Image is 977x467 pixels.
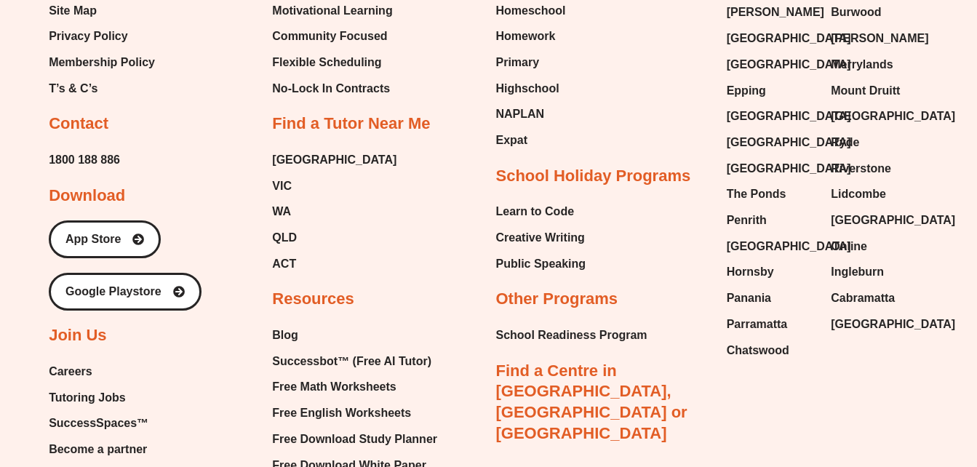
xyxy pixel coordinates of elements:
[495,25,565,47] a: Homework
[831,132,921,153] a: Ryde
[831,209,921,231] a: [GEOGRAPHIC_DATA]
[831,28,921,49] a: [PERSON_NAME]
[495,103,544,125] span: NAPLAN
[495,253,586,275] span: Public Speaking
[272,253,396,275] a: ACT
[831,209,955,231] span: [GEOGRAPHIC_DATA]
[272,402,446,424] a: Free English Worksheets
[831,158,921,180] a: Riverstone
[495,52,565,73] a: Primary
[727,1,817,23] a: [PERSON_NAME]
[495,201,586,223] a: Learn to Code
[272,324,446,346] a: Blog
[272,227,297,249] span: QLD
[65,233,121,245] span: App Store
[49,439,174,460] a: Become a partner
[831,236,867,258] span: Online
[727,158,851,180] span: [GEOGRAPHIC_DATA]
[65,286,161,298] span: Google Playstore
[727,236,851,258] span: [GEOGRAPHIC_DATA]
[495,201,574,223] span: Learn to Code
[727,28,817,49] a: [GEOGRAPHIC_DATA]
[495,78,565,100] a: Highschool
[495,129,527,151] span: Expat
[495,103,565,125] a: NAPLAN
[49,25,128,47] span: Privacy Policy
[727,209,767,231] span: Penrith
[727,158,817,180] a: [GEOGRAPHIC_DATA]
[272,428,446,450] a: Free Download Study Planner
[727,80,817,102] a: Epping
[49,149,120,171] a: 1800 188 886
[727,261,774,283] span: Hornsby
[49,25,155,47] a: Privacy Policy
[727,105,851,127] span: [GEOGRAPHIC_DATA]
[727,132,851,153] span: [GEOGRAPHIC_DATA]
[831,80,921,102] a: Mount Druitt
[727,314,817,335] a: Parramatta
[727,287,771,309] span: Panania
[495,166,690,187] h2: School Holiday Programs
[49,412,174,434] a: SuccessSpaces™
[831,183,886,205] span: Lidcombe
[831,54,921,76] a: Merrylands
[49,387,125,409] span: Tutoring Jobs
[49,185,125,207] h2: Download
[495,25,555,47] span: Homework
[831,1,921,23] a: Burwood
[495,129,565,151] a: Expat
[272,253,296,275] span: ACT
[272,201,396,223] a: WA
[49,387,174,409] a: Tutoring Jobs
[495,227,584,249] span: Creative Writing
[831,261,884,283] span: Ingleburn
[272,289,354,310] h2: Resources
[831,105,921,127] a: [GEOGRAPHIC_DATA]
[272,149,396,171] a: [GEOGRAPHIC_DATA]
[272,227,396,249] a: QLD
[272,428,437,450] span: Free Download Study Planner
[727,80,766,102] span: Epping
[272,113,430,135] h2: Find a Tutor Near Me
[49,52,155,73] a: Membership Policy
[49,439,147,460] span: Become a partner
[831,28,928,49] span: [PERSON_NAME]
[727,261,817,283] a: Hornsby
[49,78,155,100] a: T’s & C’s
[727,1,824,23] span: [PERSON_NAME]
[49,325,106,346] h2: Join Us
[495,324,647,346] a: School Readiness Program
[272,25,396,47] a: Community Focused
[49,78,97,100] span: T’s & C’s
[495,289,618,310] h2: Other Programs
[272,324,298,346] span: Blog
[272,78,390,100] span: No-Lock In Contracts
[49,273,202,311] a: Google Playstore
[831,158,891,180] span: Riverstone
[831,261,921,283] a: Ingleburn
[727,314,788,335] span: Parramatta
[49,361,92,383] span: Careers
[272,175,396,197] a: VIC
[49,361,174,383] a: Careers
[272,201,291,223] span: WA
[272,78,396,100] a: No-Lock In Contracts
[735,303,977,467] iframe: Chat Widget
[49,113,108,135] h2: Contact
[727,183,817,205] a: The Ponds
[727,287,817,309] a: Panania
[727,236,817,258] a: [GEOGRAPHIC_DATA]
[727,132,817,153] a: [GEOGRAPHIC_DATA]
[272,376,396,398] span: Free Math Worksheets
[727,183,786,205] span: The Ponds
[727,54,851,76] span: [GEOGRAPHIC_DATA]
[272,52,396,73] a: Flexible Scheduling
[831,105,955,127] span: [GEOGRAPHIC_DATA]
[831,183,921,205] a: Lidcombe
[831,236,921,258] a: Online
